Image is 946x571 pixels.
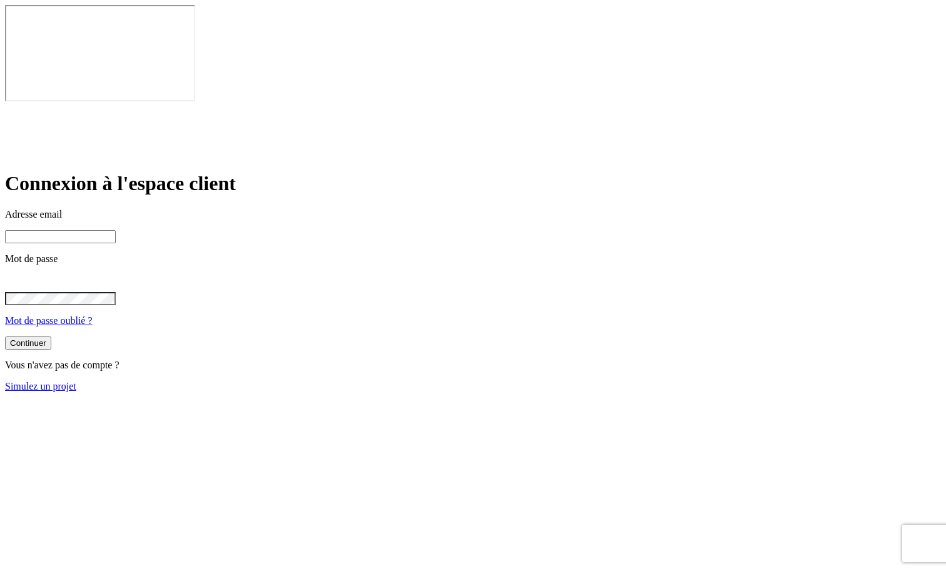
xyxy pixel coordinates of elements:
button: Continuer [5,336,51,350]
div: Continuer [10,338,46,348]
p: Vous n'avez pas de compte ? [5,360,941,371]
a: Mot de passe oublié ? [5,315,93,326]
h1: Connexion à l'espace client [5,172,941,195]
a: Simulez un projet [5,381,76,392]
p: Mot de passe [5,253,941,265]
p: Adresse email [5,209,941,220]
